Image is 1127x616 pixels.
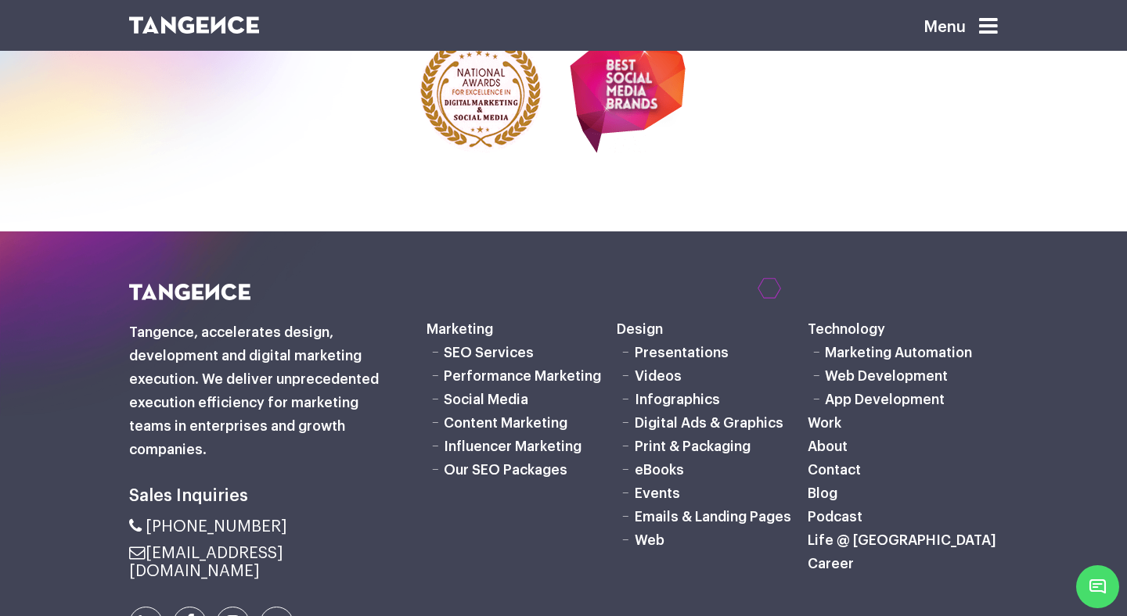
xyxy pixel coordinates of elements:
a: Blog [808,486,837,500]
h6: Sales Inquiries [129,482,403,510]
h6: Technology [808,317,998,341]
a: Contact [808,463,861,477]
a: Events [635,486,680,500]
a: Life @ [GEOGRAPHIC_DATA] [808,533,996,547]
a: Digital Ads & Graphics [635,416,783,430]
a: Work [808,416,841,430]
a: Web [635,533,664,547]
a: App Development [825,392,945,406]
a: Marketing Automation [825,346,972,360]
a: About [808,439,848,453]
span: [PHONE_NUMBER] [146,518,287,535]
a: Presentations [635,346,729,360]
h6: Marketing [427,317,617,341]
a: Infographics [635,392,720,406]
a: Content Marketing [444,416,567,430]
a: SEO Services [444,346,534,360]
a: Performance Marketing [444,369,601,383]
a: Print & Packaging [635,439,751,453]
a: Videos [635,369,682,383]
a: eBooks [635,463,684,477]
a: Our SEO Packages [444,463,567,477]
a: Emails & Landing Pages [635,510,791,524]
a: Social Media [444,392,528,406]
h6: Tangence, accelerates design, development and digital marketing execution. We deliver unprecedent... [129,321,403,461]
a: [PHONE_NUMBER] [129,518,287,535]
a: Web Development [825,369,948,383]
h6: Design [617,317,807,341]
a: Career [808,557,854,571]
a: Podcast [808,510,862,524]
a: Influencer Marketing [444,439,582,453]
span: Chat Widget [1076,565,1119,608]
a: [EMAIL_ADDRESS][DOMAIN_NAME] [129,545,283,579]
